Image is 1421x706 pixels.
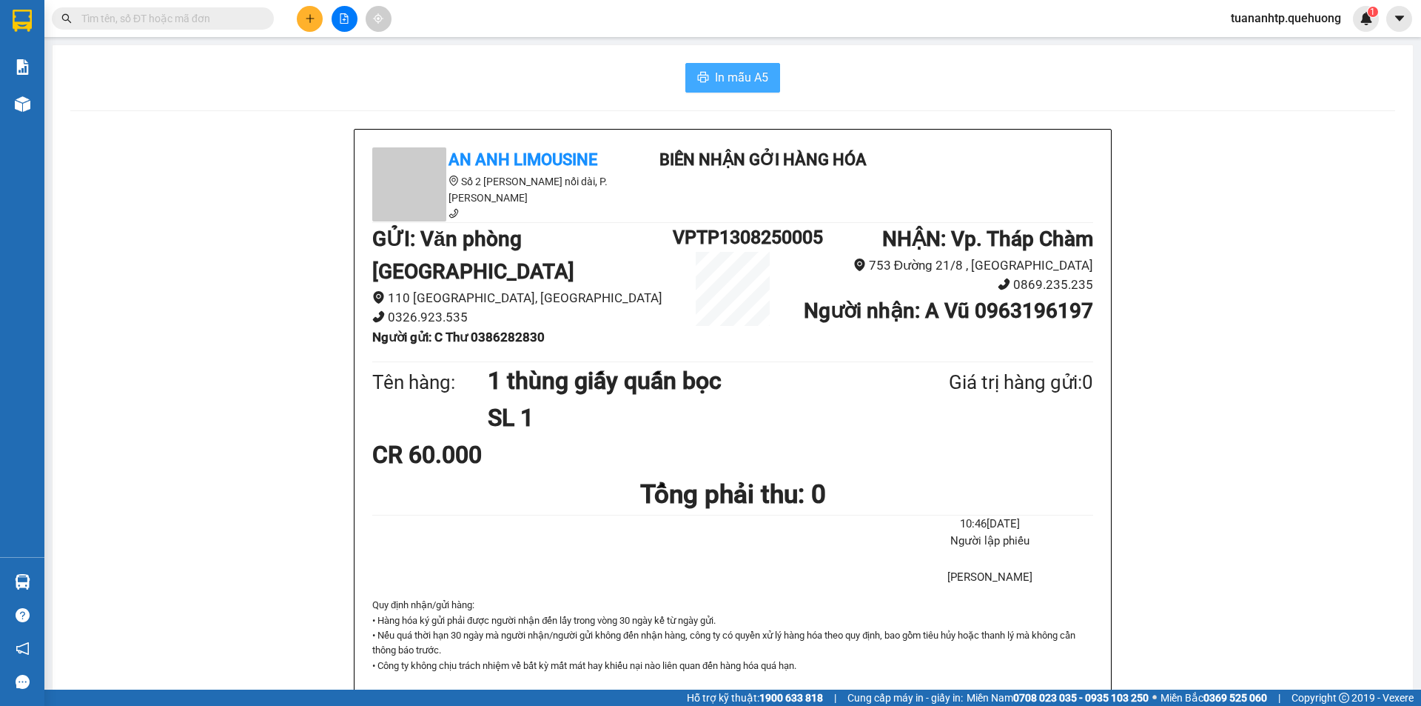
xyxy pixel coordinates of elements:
[967,690,1149,706] span: Miền Nam
[687,690,823,706] span: Hỗ trợ kỹ thuật:
[373,13,383,24] span: aim
[372,436,610,473] div: CR 60.000
[853,259,866,271] span: environment
[882,227,1093,251] b: NHẬN : Vp. Tháp Chàm
[1160,690,1267,706] span: Miền Bắc
[1360,12,1373,25] img: icon-new-feature
[449,176,459,186] span: environment
[998,278,1010,290] span: phone
[887,533,1093,550] li: Người lập phiếu
[715,68,768,87] span: In mẫu A5
[1203,692,1267,704] strong: 0369 525 060
[793,275,1093,295] li: 0869.235.235
[332,6,357,32] button: file-add
[305,13,315,24] span: plus
[887,516,1093,533] li: 10:46[DATE]
[372,310,385,323] span: phone
[16,675,30,689] span: message
[297,6,323,32] button: plus
[449,150,597,169] b: An Anh Limousine
[15,96,30,112] img: warehouse-icon
[804,299,1093,323] b: Người nhận : A Vũ 0963196197
[759,692,823,704] strong: 1900 633 818
[15,59,30,75] img: solution-icon
[372,330,545,344] b: Người gửi : C Thư 0386282830
[372,227,574,284] b: GỬI : Văn phòng [GEOGRAPHIC_DATA]
[19,96,81,165] b: An Anh Limousine
[1339,693,1349,703] span: copyright
[1278,690,1280,706] span: |
[339,13,349,24] span: file-add
[81,10,256,27] input: Tìm tên, số ĐT hoặc mã đơn
[372,613,1093,628] p: • Hàng hóa ký gửi phải được người nhận đến lấy trong vòng 30 ngày kể từ ngày gửi.
[847,690,963,706] span: Cung cấp máy in - giấy in:
[13,10,32,32] img: logo-vxr
[15,574,30,590] img: warehouse-icon
[1013,692,1149,704] strong: 0708 023 035 - 0935 103 250
[488,399,877,436] h1: SL 1
[372,288,673,308] li: 110 [GEOGRAPHIC_DATA], [GEOGRAPHIC_DATA]
[697,71,709,85] span: printer
[372,659,1093,673] p: • Công ty không chịu trách nhiệm về bất kỳ mất mát hay khiếu nại nào liên quan đến hàng hóa quá hạn.
[372,307,673,327] li: 0326.923.535
[1368,7,1378,17] sup: 1
[1219,9,1353,27] span: tuananhtp.quehuong
[685,63,780,93] button: printerIn mẫu A5
[372,173,639,206] li: Số 2 [PERSON_NAME] nối dài, P. [PERSON_NAME]
[449,208,459,219] span: phone
[488,362,877,399] h1: 1 thùng giấy quấn bọc
[887,569,1093,587] li: [PERSON_NAME]
[673,223,793,252] h1: VPTP1308250005
[16,608,30,622] span: question-circle
[366,6,392,32] button: aim
[1370,7,1375,17] span: 1
[1386,6,1412,32] button: caret-down
[1152,695,1157,701] span: ⚪️
[793,256,1093,276] li: 753 Đường 21/8 , [GEOGRAPHIC_DATA]
[61,13,72,24] span: search
[372,628,1093,659] p: • Nếu quá thời hạn 30 ngày mà người nhận/người gửi không đến nhận hàng, công ty có quyền xử lý hà...
[95,21,142,142] b: Biên nhận gởi hàng hóa
[372,598,1093,673] div: Quy định nhận/gửi hàng :
[877,367,1093,398] div: Giá trị hàng gửi: 0
[372,291,385,304] span: environment
[372,474,1093,515] h1: Tổng phải thu: 0
[372,367,488,398] div: Tên hàng:
[16,642,30,656] span: notification
[1393,12,1406,25] span: caret-down
[834,690,836,706] span: |
[659,150,867,169] b: Biên nhận gởi hàng hóa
